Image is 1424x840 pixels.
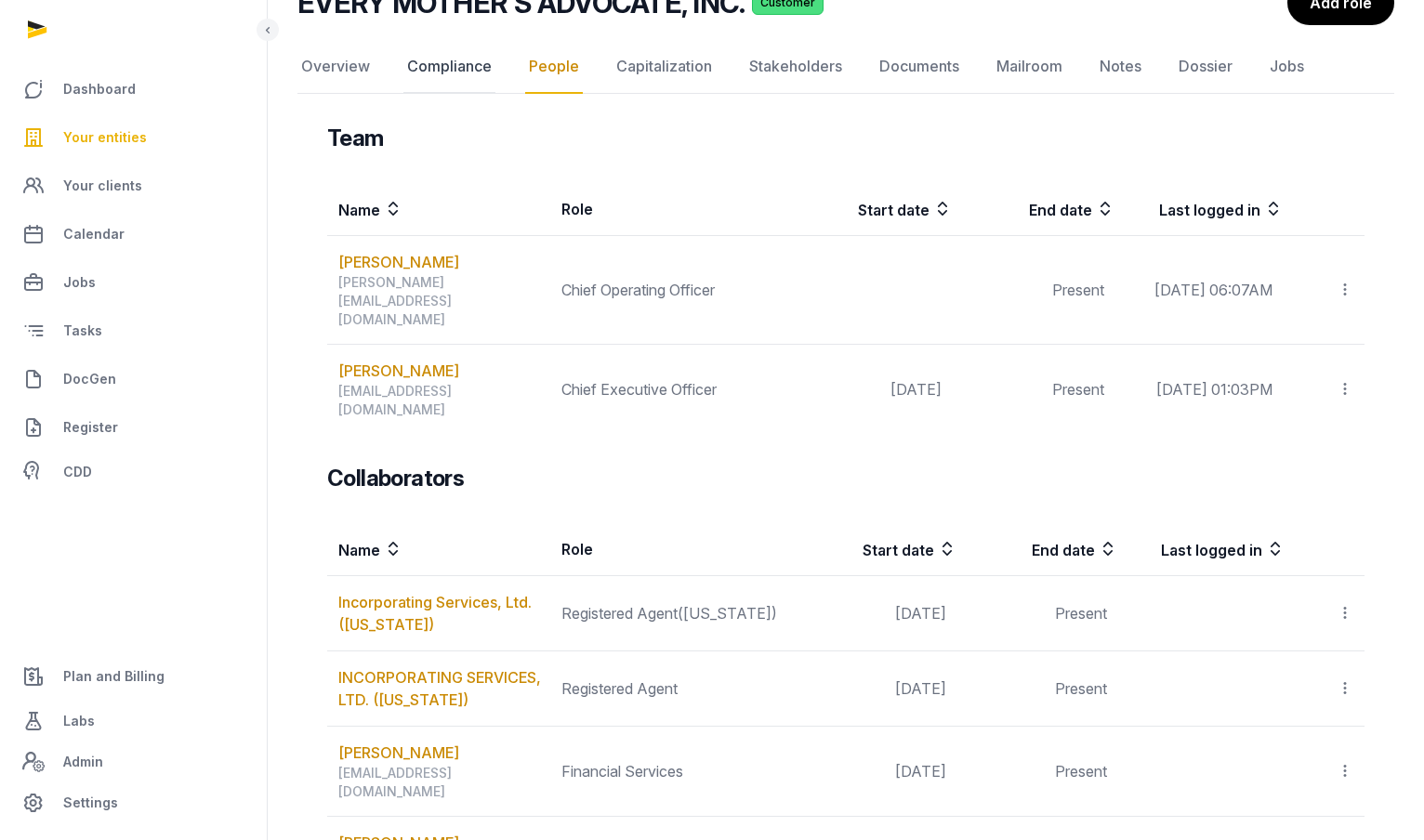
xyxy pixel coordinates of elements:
a: Capitalization [613,40,716,94]
a: Dossier [1175,40,1236,94]
a: Tasks [15,308,252,353]
h3: Collaborators [327,464,464,493]
span: Plan and Billing [63,665,165,688]
span: Register [63,416,118,439]
td: [DATE] [795,727,957,817]
th: Name [327,523,550,576]
th: Role [550,523,795,576]
span: ([US_STATE]) [678,604,777,623]
a: Documents [876,40,963,94]
span: [DATE] 06:07AM [1154,281,1272,299]
span: DocGen [63,368,116,390]
span: Calendar [63,223,125,245]
a: CDD [15,453,252,491]
span: Your entities [63,126,147,149]
a: Your clients [15,164,252,208]
nav: Tabs [297,40,1394,94]
span: Present [1055,604,1107,623]
a: Jobs [1266,40,1308,94]
a: Labs [15,699,252,743]
span: CDD [63,461,92,483]
a: Calendar [15,212,252,256]
span: Jobs [63,271,96,294]
a: Overview [297,40,374,94]
a: INCORPORATING SERVICES, LTD. ([US_STATE]) [338,668,541,709]
td: Chief Operating Officer [550,236,788,345]
a: Mailroom [993,40,1066,94]
td: Registered Agent [550,576,795,651]
span: Your clients [63,175,142,197]
th: Start date [788,183,953,236]
td: [DATE] [795,651,957,727]
a: Register [15,405,252,450]
div: [EMAIL_ADDRESS][DOMAIN_NAME] [338,382,549,419]
a: Notes [1096,40,1145,94]
td: Chief Executive Officer [550,345,788,435]
th: End date [957,523,1118,576]
a: Jobs [15,260,252,305]
span: Settings [63,792,118,814]
span: Present [1052,281,1104,299]
a: Admin [15,743,252,781]
th: Last logged in [1118,523,1286,576]
span: Present [1055,762,1107,781]
td: Financial Services [550,727,795,817]
span: Present [1052,380,1104,399]
span: Dashboard [63,78,136,100]
a: Incorporating Services, Ltd. ([US_STATE]) [338,593,532,634]
a: [PERSON_NAME] [338,742,459,764]
th: Last logged in [1115,183,1284,236]
a: People [525,40,583,94]
a: DocGen [15,357,252,401]
h3: Team [327,124,384,153]
span: Present [1055,679,1107,698]
th: Start date [795,523,957,576]
th: Role [550,183,788,236]
a: Settings [15,781,252,825]
a: [PERSON_NAME] [338,360,459,382]
td: [DATE] [788,345,953,435]
span: Admin [63,751,103,773]
th: Name [327,183,550,236]
div: [EMAIL_ADDRESS][DOMAIN_NAME] [338,764,549,801]
th: End date [953,183,1116,236]
a: Plan and Billing [15,654,252,699]
a: Dashboard [15,67,252,112]
span: [DATE] 01:03PM [1156,380,1272,399]
a: [PERSON_NAME] [338,251,459,273]
td: [DATE] [795,576,957,651]
a: Your entities [15,115,252,160]
span: Tasks [63,320,102,342]
span: Labs [63,710,95,732]
td: Registered Agent [550,651,795,727]
a: Compliance [403,40,495,94]
div: [PERSON_NAME][EMAIL_ADDRESS][DOMAIN_NAME] [338,273,549,329]
a: Stakeholders [745,40,846,94]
